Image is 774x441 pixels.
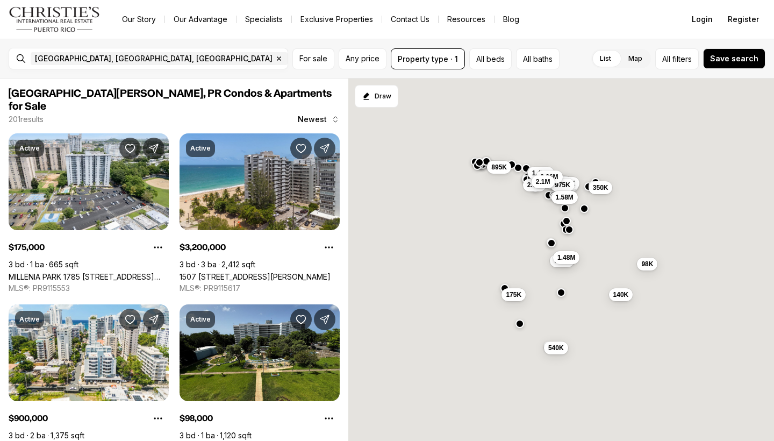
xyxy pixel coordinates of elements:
[292,12,382,27] a: Exclusive Properties
[641,259,653,268] span: 98K
[292,48,334,69] button: For sale
[551,190,578,203] button: 1.58M
[536,177,550,186] span: 2.1M
[506,290,521,299] span: 175K
[609,288,633,301] button: 140K
[728,15,759,24] span: Register
[556,176,580,189] button: 585K
[555,181,570,189] span: 975K
[355,85,398,108] button: Start drawing
[314,309,335,330] button: Share Property
[685,9,719,30] button: Login
[291,109,346,130] button: Newest
[469,48,512,69] button: All beds
[527,181,542,189] span: 2.7M
[143,309,164,330] button: Share Property
[346,54,379,63] span: Any price
[318,408,340,429] button: Property options
[620,49,651,68] label: Map
[113,12,164,27] a: Our Story
[9,88,332,112] span: [GEOGRAPHIC_DATA][PERSON_NAME], PR Condos & Apartments for Sale
[487,161,511,174] button: 895K
[710,54,758,63] span: Save search
[9,6,101,32] img: logo
[672,53,692,65] span: filters
[548,344,564,352] span: 540K
[119,309,141,330] button: Save Property: 1351 AVE. WILSON #202
[314,138,335,159] button: Share Property
[339,48,386,69] button: Any price
[190,315,211,324] p: Active
[494,12,528,27] a: Blog
[703,48,765,69] button: Save search
[536,170,562,183] button: 2.26M
[9,115,44,124] p: 201 results
[147,408,169,429] button: Property options
[554,257,570,265] span: 775K
[382,12,438,27] button: Contact Us
[613,290,629,298] span: 140K
[637,257,657,270] button: 98K
[532,175,555,188] button: 2.1M
[589,181,613,194] button: 350K
[557,253,575,261] span: 1.48M
[540,173,558,181] span: 2.26M
[544,342,568,354] button: 540K
[523,179,546,191] button: 2.7M
[692,15,713,24] span: Login
[236,12,291,27] a: Specialists
[147,237,169,258] button: Property options
[298,115,327,124] span: Newest
[299,54,327,63] span: For sale
[180,272,331,281] a: 1507 ASHFORD #1202, SAN JUAN PR, 00911
[556,193,574,201] span: 1.58M
[290,309,312,330] button: Save Property: 501-735354 COND LOS ALMENDROS #508-735354
[9,272,169,281] a: MILLENIA PARK 1785 CALLE J. FERRER Y FERRER 100 #Apt 1101, SAN JUAN, PR PR, 00921
[19,144,40,153] p: Active
[516,48,560,69] button: All baths
[19,315,40,324] p: Active
[318,237,340,258] button: Property options
[501,288,526,301] button: 175K
[532,169,550,177] span: 1.45M
[550,179,575,191] button: 975K
[550,254,574,267] button: 775K
[662,53,670,65] span: All
[190,144,211,153] p: Active
[593,183,608,192] span: 350K
[528,167,554,180] button: 1.45M
[290,138,312,159] button: Save Property: 1507 ASHFORD #1202
[591,49,620,68] label: List
[143,138,164,159] button: Share Property
[655,48,699,69] button: Allfilters
[553,251,579,264] button: 1.48M
[35,54,273,63] span: [GEOGRAPHIC_DATA], [GEOGRAPHIC_DATA], [GEOGRAPHIC_DATA]
[391,48,465,69] button: Property type · 1
[439,12,494,27] a: Resources
[491,163,507,172] span: 895K
[165,12,236,27] a: Our Advantage
[721,9,765,30] button: Register
[119,138,141,159] button: Save Property: MILLENIA PARK 1785 CALLE J. FERRER Y FERRER 100 #Apt 1101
